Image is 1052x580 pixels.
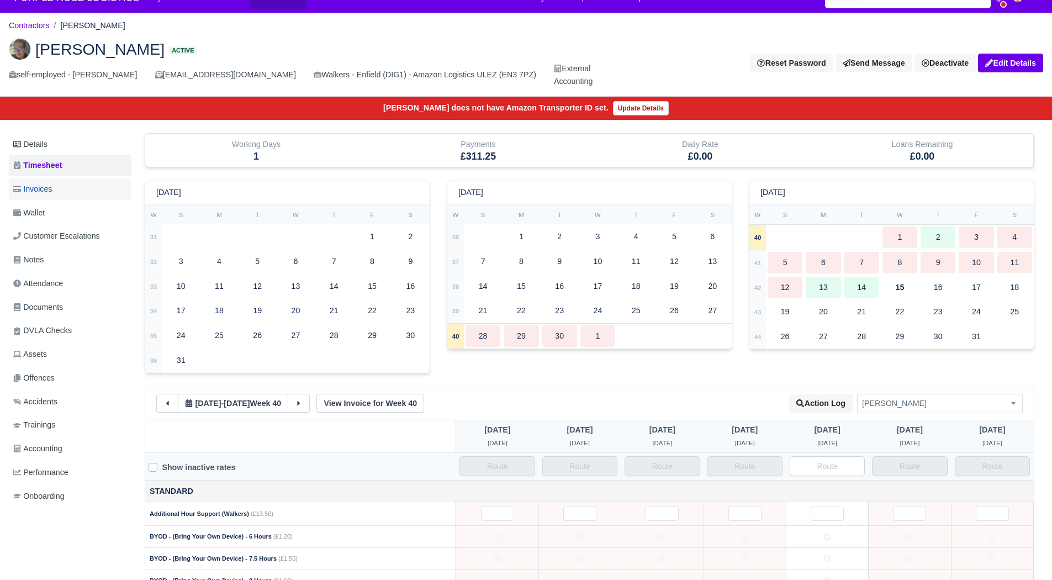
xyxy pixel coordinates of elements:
div: 14 [316,276,351,297]
td: 2025-09-30 Not Editable [621,526,704,548]
div: 18 [202,300,236,321]
strong: Additional Hour Support (Walkers) [150,510,249,517]
span: (£1.20) [273,533,293,540]
td: 2025-10-03 Not Editable [869,548,951,570]
span: 1 week ago [982,440,1002,446]
input: Route [955,456,1030,476]
strong: 40 [452,333,459,340]
a: DVLA Checks [9,320,131,341]
h6: [DATE] [156,188,181,197]
div: 1 [504,226,538,247]
td: 2025-10-01 Not Editable [704,548,786,570]
strong: 43 [754,309,762,315]
li: [PERSON_NAME] [50,19,125,32]
small: M [821,212,826,218]
a: Offences [9,367,131,389]
div: 26 [657,300,691,321]
a: Onboarding [9,486,131,507]
small: S [1013,212,1017,218]
span: 2 weeks ago [484,425,510,434]
div: Loans Remaining [811,134,1034,167]
div: 10 [580,251,615,272]
small: T [558,212,562,218]
td: 2025-10-04 Not Editable [951,548,1033,570]
strong: 38 [452,283,459,290]
div: Alessandro Fiore [1,29,1051,97]
div: 8 [355,251,389,272]
div: 11 [618,251,653,272]
input: Route [872,456,948,476]
small: S [711,212,715,218]
div: 27 [806,326,840,347]
div: Working Days [145,134,367,167]
td: 2025-09-28 Not Editable [456,548,538,570]
div: 29 [882,326,917,347]
div: 14 [844,277,879,298]
div: 27 [278,325,313,346]
strong: 32 [150,259,157,265]
strong: 40 [754,234,762,241]
div: 30 [921,326,955,347]
button: Action Log [789,394,853,413]
div: 27 [695,300,730,321]
small: F [371,212,374,218]
span: Wallet [13,207,45,219]
div: 12 [657,251,691,272]
label: Show inactive rates [162,461,235,474]
small: W [755,212,761,218]
div: 16 [393,276,428,297]
span: Documents [13,301,63,314]
a: Send Message [836,54,912,72]
div: 15 [504,276,538,297]
div: 9 [542,251,577,272]
small: S [481,212,485,218]
span: Onboarding [13,490,65,503]
span: 2 weeks ago [488,440,508,446]
strong: 39 [452,308,459,314]
span: 1 week ago [900,440,920,446]
div: 25 [618,300,653,321]
div: 29 [355,325,389,346]
iframe: Chat Widget [997,527,1052,580]
div: 12 [768,277,802,298]
small: T [936,212,940,218]
span: Attendance [13,277,63,290]
small: T [860,212,864,218]
strong: 37 [452,259,459,265]
span: Invoices [13,183,52,196]
a: Update Details [613,101,669,115]
div: 1 [355,226,389,247]
td: 2025-09-28 Not Editable [456,502,538,526]
strong: 31 [150,234,157,240]
small: M [519,212,524,218]
td: 2025-10-01 Not Editable [704,526,786,548]
div: 22 [882,301,917,323]
div: self-employed - [PERSON_NAME] [9,68,138,81]
div: 16 [921,277,955,298]
div: 25 [202,325,236,346]
span: (£13.50) [251,510,273,517]
div: 28 [844,326,879,347]
div: 29 [504,325,538,347]
strong: 42 [754,284,762,291]
div: 13 [278,276,313,297]
span: 1 week ago [897,425,923,434]
small: W [151,212,157,218]
input: Route [790,456,865,476]
input: Route [542,456,618,476]
div: 8 [504,251,538,272]
div: 31 [163,350,198,371]
div: 5 [768,252,802,273]
span: (£1.50) [278,555,298,562]
td: 2025-09-30 Not Editable [621,548,704,570]
small: S [783,212,787,218]
div: 10 [959,252,993,273]
h5: £0.00 [598,151,803,162]
div: 9 [393,251,428,272]
span: 2 weeks ago [735,440,755,446]
a: Accidents [9,391,131,413]
div: 5 [657,226,691,247]
div: 3 [959,226,993,248]
small: S [409,212,413,218]
td: 2025-10-01 Not Editable [704,502,786,526]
